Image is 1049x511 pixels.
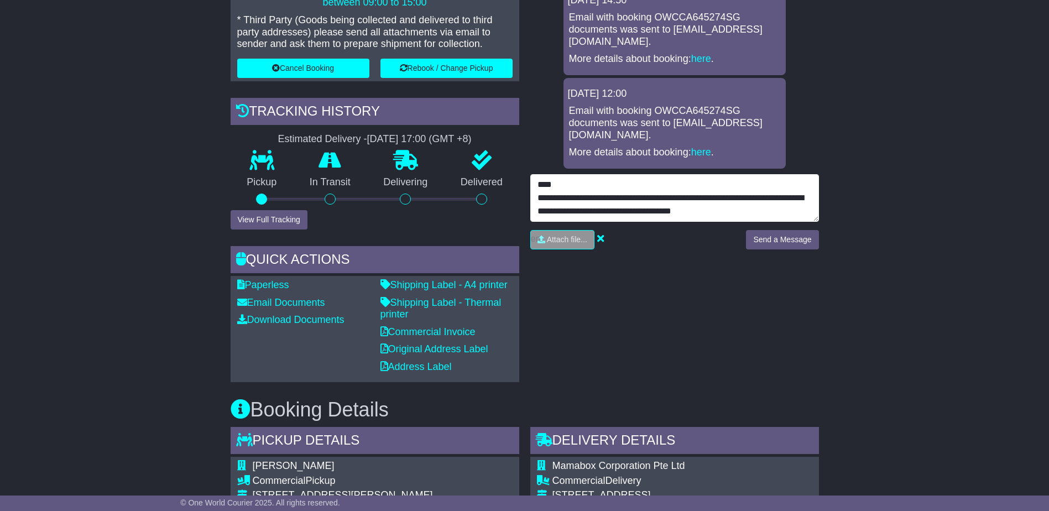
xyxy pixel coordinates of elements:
div: Pickup [253,475,433,487]
a: Email Documents [237,297,325,308]
p: Delivered [444,176,519,189]
a: Address Label [380,361,452,372]
button: Cancel Booking [237,59,369,78]
a: Shipping Label - A4 printer [380,279,508,290]
div: Pickup Details [231,427,519,457]
div: Delivery Details [530,427,819,457]
a: here [691,147,711,158]
p: More details about booking: . [569,147,780,159]
span: Mamabox Corporation Pte Ltd [552,460,685,471]
div: [STREET_ADDRESS] [552,489,721,502]
a: Shipping Label - Thermal printer [380,297,502,320]
a: Commercial Invoice [380,326,476,337]
div: Tracking history [231,98,519,128]
a: here [691,53,711,64]
button: Send a Message [746,230,818,249]
p: * Third Party (Goods being collected and delivered to third party addresses) please send all atta... [237,14,513,50]
h3: Booking Details [231,399,819,421]
span: Commercial [552,475,606,486]
span: Commercial [253,475,306,486]
div: [DATE] 12:00 [568,88,781,100]
a: Paperless [237,279,289,290]
div: Estimated Delivery - [231,133,519,145]
div: [STREET_ADDRESS][PERSON_NAME] [253,489,433,502]
div: Quick Actions [231,246,519,276]
p: Pickup [231,176,294,189]
a: Download Documents [237,314,345,325]
p: Delivering [367,176,445,189]
div: Delivery [552,475,721,487]
p: Email with booking OWCCA645274SG documents was sent to [EMAIL_ADDRESS][DOMAIN_NAME]. [569,12,780,48]
a: Original Address Label [380,343,488,354]
p: More details about booking: . [569,53,780,65]
div: [DATE] 17:00 (GMT +8) [367,133,472,145]
span: © One World Courier 2025. All rights reserved. [180,498,340,507]
span: [PERSON_NAME] [253,460,335,471]
p: In Transit [293,176,367,189]
p: Email with booking OWCCA645274SG documents was sent to [EMAIL_ADDRESS][DOMAIN_NAME]. [569,105,780,141]
button: View Full Tracking [231,210,307,230]
button: Rebook / Change Pickup [380,59,513,78]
